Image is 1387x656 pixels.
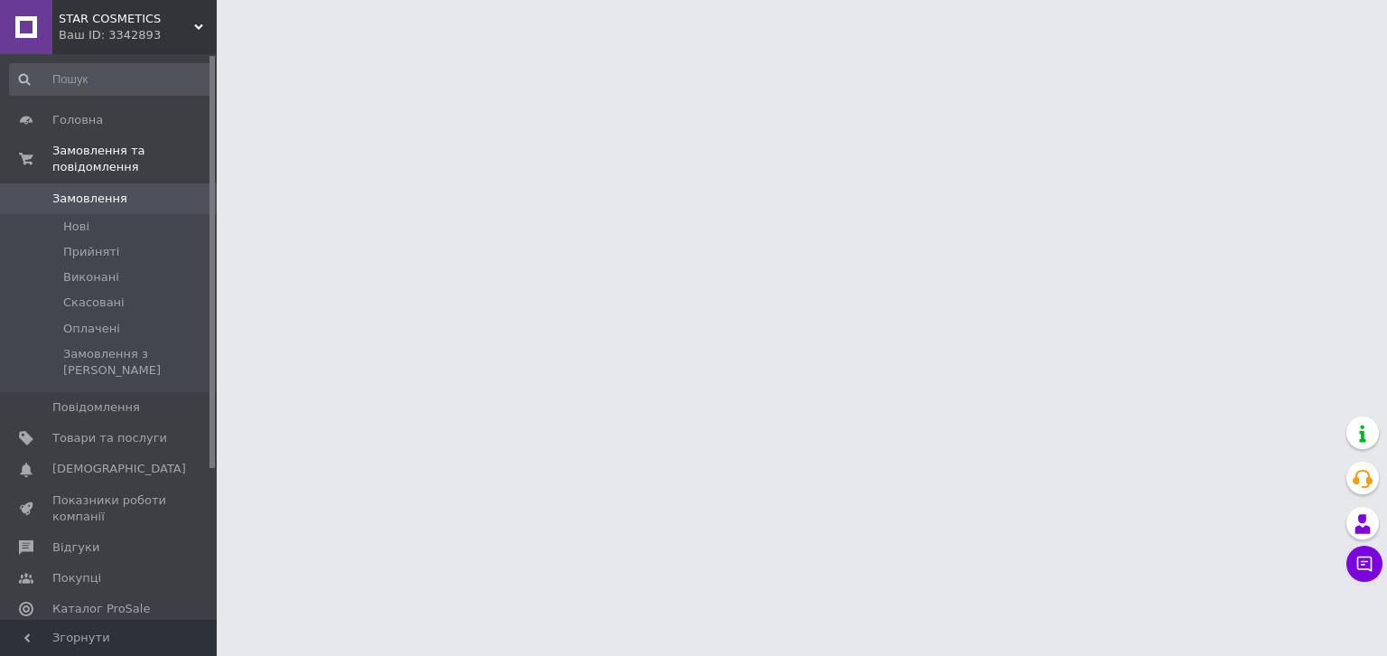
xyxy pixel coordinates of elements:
[52,191,127,207] span: Замовлення
[63,346,211,379] span: Замовлення з [PERSON_NAME]
[63,244,119,260] span: Прийняті
[52,601,150,617] span: Каталог ProSale
[52,492,167,525] span: Показники роботи компанії
[1346,546,1382,582] button: Чат з покупцем
[52,143,217,175] span: Замовлення та повідомлення
[52,112,103,128] span: Головна
[63,219,89,235] span: Нові
[52,430,167,446] span: Товари та послуги
[63,269,119,286] span: Виконані
[52,570,101,586] span: Покупці
[63,321,120,337] span: Оплачені
[63,295,125,311] span: Скасовані
[9,63,213,96] input: Пошук
[59,11,194,27] span: STAR COSMETICS
[52,461,186,477] span: [DEMOGRAPHIC_DATA]
[59,27,217,43] div: Ваш ID: 3342893
[52,539,99,556] span: Відгуки
[52,399,140,416] span: Повідомлення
